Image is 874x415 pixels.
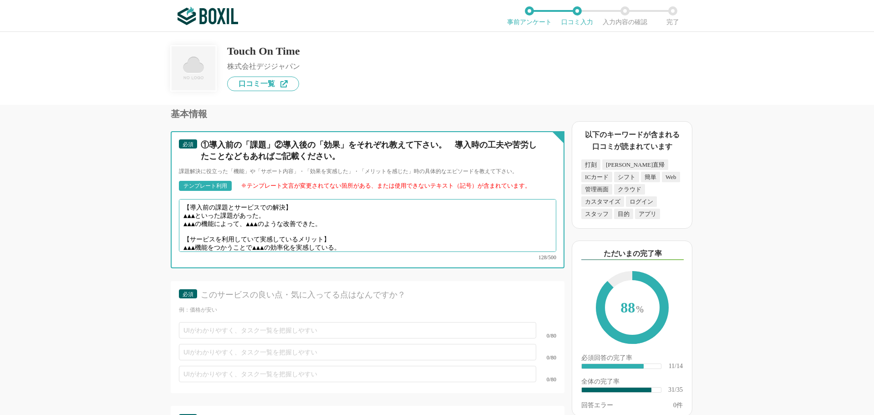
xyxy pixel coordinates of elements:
[183,291,193,297] span: 必須
[179,366,536,382] input: UIがわかりやすく、タスク一覧を把握しやすい
[536,355,556,360] div: 0/80
[614,184,645,195] div: クラウド
[179,168,556,175] div: 課題解決に役立った「機能」や「サポート内容」・「効果を実感した」・「メリットを感じた」時の具体的なエピソードを教えて下さい。
[581,196,624,207] div: カスタマイズ
[582,388,651,392] div: ​
[201,139,540,162] div: ①導入前の「課題」②導入後の「効果」をそれぞれ教えて下さい。 導入時の工夫や苦労したことなどもあればご記載ください。
[171,109,564,118] div: 基本情報
[581,184,612,195] div: 管理画面
[183,183,227,189] div: テンプレート利用
[601,6,649,26] li: 入力内容の確認
[179,344,536,360] input: UIがわかりやすく、タスク一覧を把握しやすい
[536,333,556,338] div: 0/80
[605,280,660,337] span: 88
[581,379,683,387] div: 全体の完了率
[227,63,300,70] div: 株式会社デジジャパン
[602,159,668,170] div: [PERSON_NAME]直帰
[581,172,612,182] div: ICカード
[241,182,531,190] div: ፠テンプレート文言が変更されてない箇所がある、または使用できないテキスト（記号）が含まれています。
[536,377,556,382] div: 0/80
[614,209,633,219] div: 目的
[581,209,612,219] div: スタッフ
[183,141,193,148] span: 必須
[649,6,696,26] li: 完了
[227,77,299,91] a: 口コミ一覧
[239,80,275,87] span: 口コミ一覧
[581,129,683,152] div: 以下のキーワードが含まれる口コミが読まれています
[668,387,683,393] div: 31/35
[635,209,660,219] div: アプリ
[581,402,613,409] div: 回答エラー
[581,248,684,260] div: ただいまの完了率
[673,402,683,409] div: 件
[178,7,238,25] img: ボクシルSaaS_ロゴ
[553,6,601,26] li: 口コミ入力
[201,289,540,301] div: このサービスの良い点・気に入ってる点はなんですか？
[669,363,683,369] div: 11/14
[179,322,536,338] input: UIがわかりやすく、タスク一覧を把握しやすい
[179,306,556,314] div: 例：価格が安い
[673,402,676,409] span: 0
[626,196,657,207] div: ログイン
[662,172,680,182] div: Web
[582,364,644,369] div: ​
[179,255,556,260] div: 128/500
[581,355,683,363] div: 必須回答の完了率
[614,172,639,182] div: シフト
[227,46,300,56] div: Touch On Time
[636,304,644,314] span: %
[505,6,553,26] li: 事前アンケート
[641,172,660,182] div: 簡単
[581,159,600,170] div: 打刻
